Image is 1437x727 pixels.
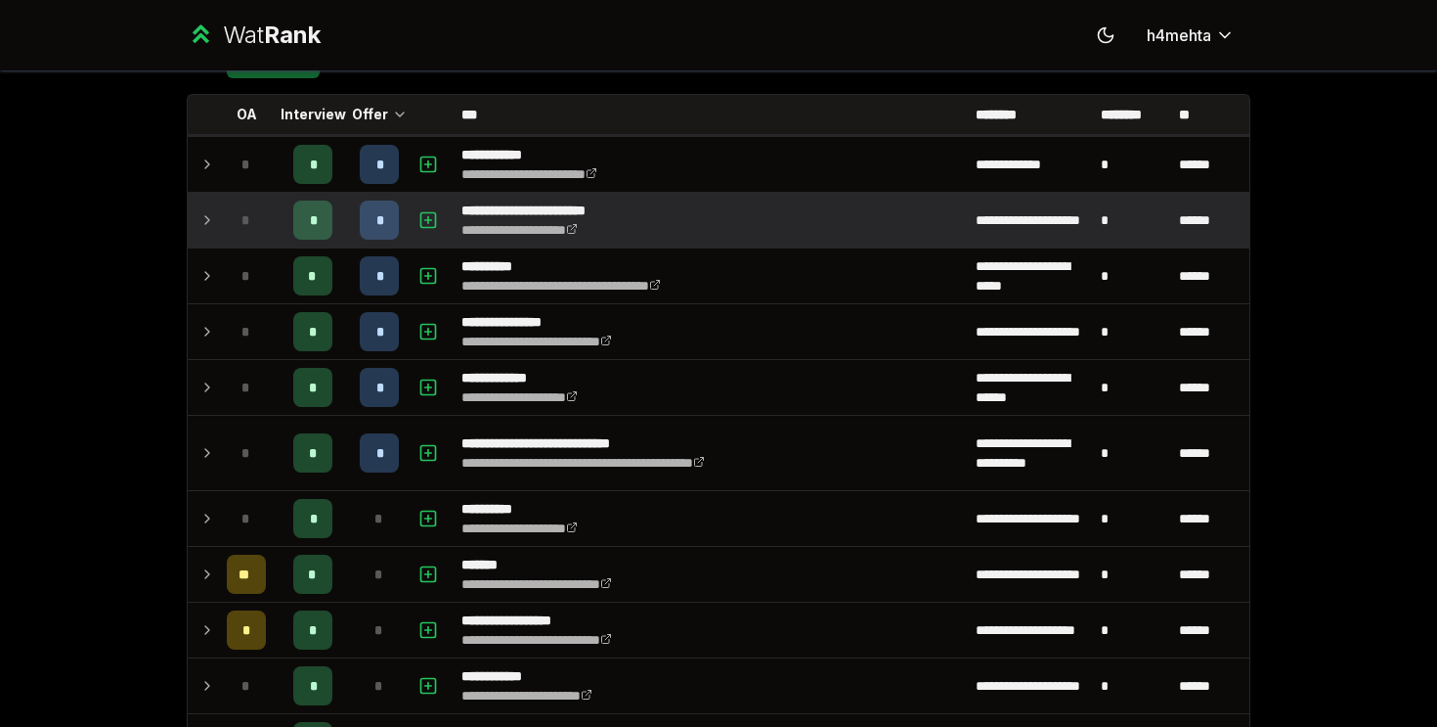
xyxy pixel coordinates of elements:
[264,21,321,49] span: Rank
[352,105,388,124] p: Offer
[281,105,346,124] p: Interview
[237,105,257,124] p: OA
[1131,18,1250,53] button: h4mehta
[187,20,321,51] a: WatRank
[1147,23,1211,47] span: h4mehta
[223,20,321,51] div: Wat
